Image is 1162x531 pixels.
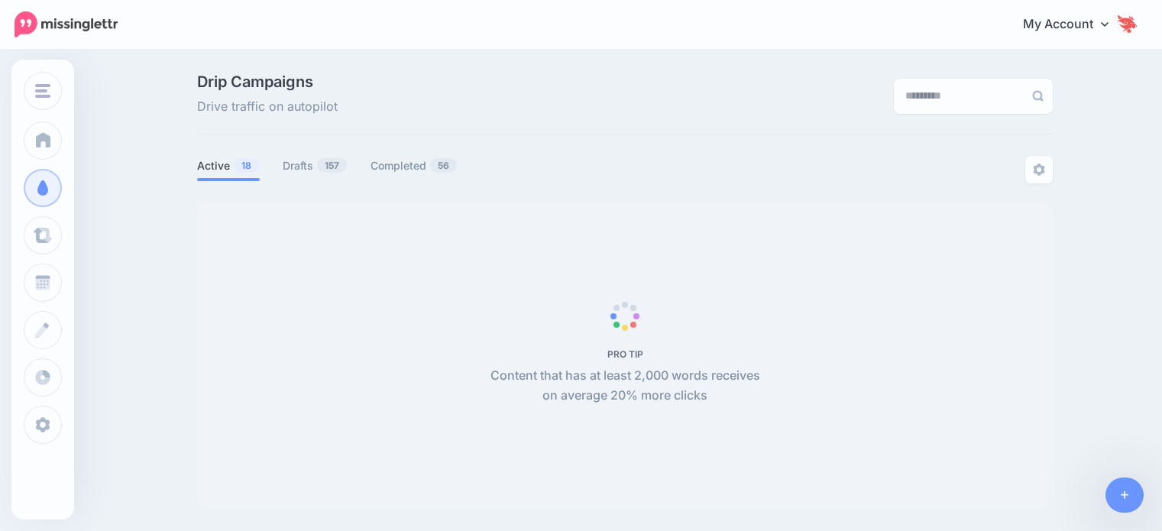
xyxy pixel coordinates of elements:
img: menu.png [35,84,50,98]
span: 18 [234,158,259,173]
h5: PRO TIP [482,348,769,360]
a: Drafts157 [283,157,348,175]
span: 56 [430,158,457,173]
span: Drive traffic on autopilot [197,97,338,117]
p: Content that has at least 2,000 words receives on average 20% more clicks [482,366,769,406]
img: settings-grey.png [1033,164,1045,176]
img: Missinglettr [15,11,118,37]
img: search-grey-6.png [1032,90,1044,102]
span: 157 [317,158,347,173]
a: Completed56 [371,157,458,175]
a: My Account [1008,6,1139,44]
span: Drip Campaigns [197,74,338,89]
a: Active18 [197,157,260,175]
